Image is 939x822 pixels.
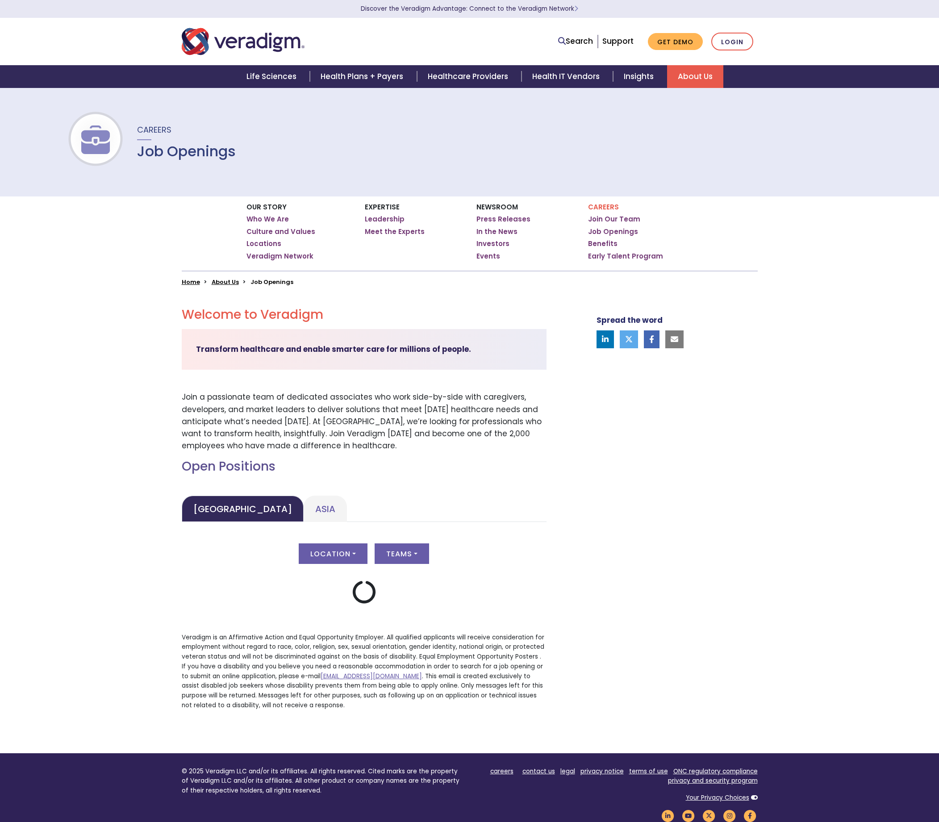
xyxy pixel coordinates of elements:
[711,33,753,51] a: Login
[681,811,696,820] a: Veradigm YouTube Link
[597,315,663,325] strong: Spread the word
[522,65,613,88] a: Health IT Vendors
[236,65,310,88] a: Life Sciences
[137,124,171,135] span: Careers
[137,143,236,160] h1: Job Openings
[558,35,593,47] a: Search
[686,793,749,802] a: Your Privacy Choices
[476,215,530,224] a: Press Releases
[574,4,578,13] span: Learn More
[673,767,758,776] a: ONC regulatory compliance
[365,215,405,224] a: Leadership
[648,33,703,50] a: Get Demo
[182,278,200,286] a: Home
[417,65,522,88] a: Healthcare Providers
[321,672,422,680] a: [EMAIL_ADDRESS][DOMAIN_NAME]
[212,278,239,286] a: About Us
[602,36,634,46] a: Support
[365,227,425,236] a: Meet the Experts
[246,215,289,224] a: Who We Are
[722,811,737,820] a: Veradigm Instagram Link
[246,239,281,248] a: Locations
[588,215,640,224] a: Join Our Team
[182,459,547,474] h2: Open Positions
[629,767,668,776] a: terms of use
[490,767,513,776] a: careers
[196,344,471,355] strong: Transform healthcare and enable smarter care for millions of people.
[522,767,555,776] a: contact us
[660,811,676,820] a: Veradigm LinkedIn Link
[580,767,624,776] a: privacy notice
[182,496,304,522] a: [GEOGRAPHIC_DATA]
[588,227,638,236] a: Job Openings
[182,307,547,322] h2: Welcome to Veradigm
[476,227,517,236] a: In the News
[560,767,575,776] a: legal
[182,391,547,452] p: Join a passionate team of dedicated associates who work side-by-side with caregivers, developers,...
[182,767,463,796] p: © 2025 Veradigm LLC and/or its affiliates. All rights reserved. Cited marks are the property of V...
[182,27,305,56] img: Veradigm logo
[182,633,547,710] p: Veradigm is an Affirmative Action and Equal Opportunity Employer. All qualified applicants will r...
[613,65,667,88] a: Insights
[375,543,429,564] button: Teams
[476,252,500,261] a: Events
[743,811,758,820] a: Veradigm Facebook Link
[588,252,663,261] a: Early Talent Program
[668,776,758,785] a: privacy and security program
[667,65,723,88] a: About Us
[246,252,313,261] a: Veradigm Network
[310,65,417,88] a: Health Plans + Payers
[361,4,578,13] a: Discover the Veradigm Advantage: Connect to the Veradigm NetworkLearn More
[588,239,618,248] a: Benefits
[246,227,315,236] a: Culture and Values
[299,543,367,564] button: Location
[476,239,509,248] a: Investors
[701,811,717,820] a: Veradigm Twitter Link
[304,496,347,522] a: Asia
